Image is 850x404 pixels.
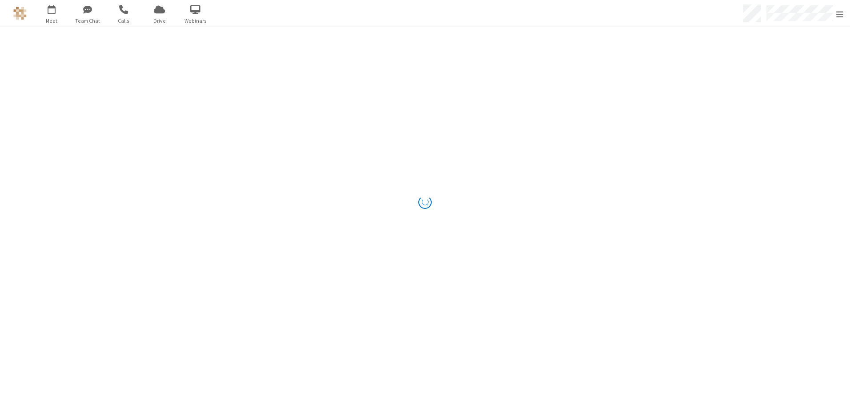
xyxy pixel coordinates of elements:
span: Team Chat [71,17,104,25]
span: Drive [143,17,176,25]
img: QA Selenium DO NOT DELETE OR CHANGE [13,7,27,20]
span: Meet [35,17,68,25]
span: Webinars [179,17,212,25]
span: Calls [107,17,140,25]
